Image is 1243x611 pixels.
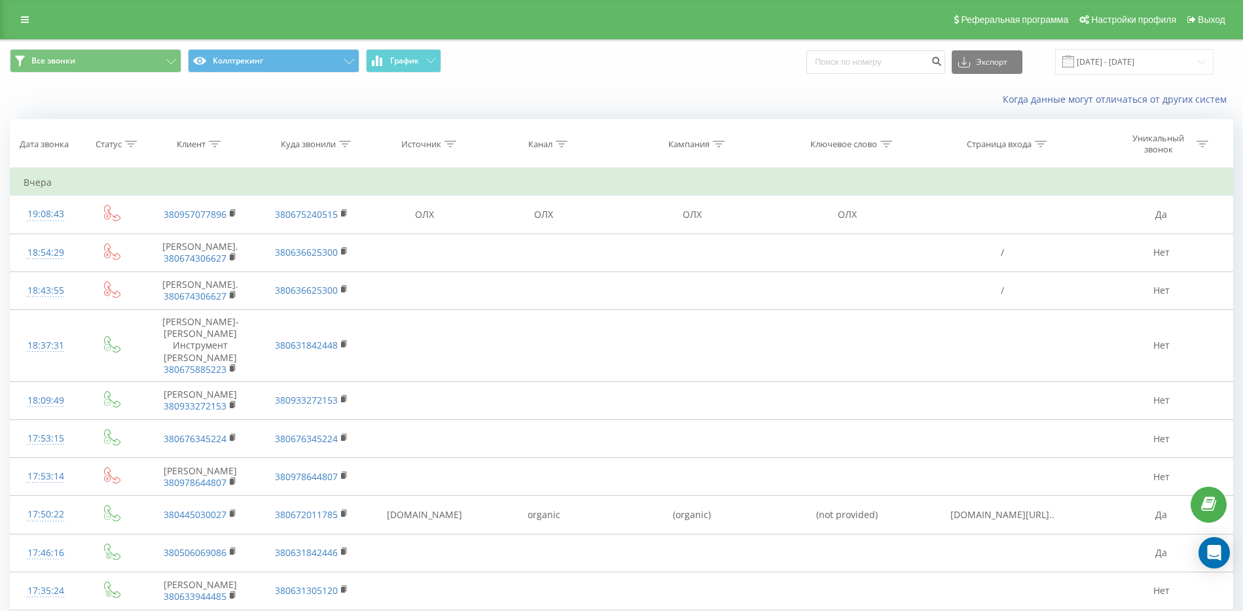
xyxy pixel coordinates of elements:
[275,246,338,258] a: 380636625300
[781,496,914,534] td: (not provided)
[275,394,338,406] a: 380933272153
[1198,14,1225,25] span: Выход
[1091,14,1176,25] span: Настройки профиля
[275,584,338,597] a: 380631305120
[177,139,206,150] div: Клиент
[806,50,945,74] input: Поиск по номеру
[1090,572,1233,610] td: Нет
[24,502,68,527] div: 17:50:22
[143,234,258,271] td: [PERSON_NAME].
[390,56,419,65] span: График
[668,139,710,150] div: Кампания
[164,363,226,375] a: 380675885223
[365,196,484,234] td: ОЛХ
[275,339,338,351] a: 380631842448
[20,139,69,150] div: Дата звонка
[1090,271,1233,309] td: Нет
[164,508,226,521] a: 380445030027
[1123,133,1193,155] div: Уникальный звонок
[143,309,258,381] td: [PERSON_NAME]-[PERSON_NAME] Инструмент [PERSON_NAME]
[24,578,68,604] div: 17:35:24
[1090,420,1233,458] td: Нет
[914,234,1091,271] td: /
[31,56,75,66] span: Все звонки
[275,470,338,483] a: 380978644807
[143,381,258,419] td: [PERSON_NAME]
[275,284,338,296] a: 380636625300
[484,496,603,534] td: organic
[1090,309,1233,381] td: Нет
[96,139,122,150] div: Статус
[781,196,914,234] td: ОЛХ
[967,139,1032,150] div: Страница входа
[10,169,1233,196] td: Вчера
[24,333,68,358] div: 18:37:31
[810,139,877,150] div: Ключевое слово
[1090,458,1233,496] td: Нет
[24,201,68,227] div: 19:08:43
[1090,534,1233,572] td: Да
[164,546,226,559] a: 380506069086
[164,252,226,264] a: 380674306627
[164,432,226,445] a: 380676345224
[188,49,359,73] button: Коллтрекинг
[281,139,336,150] div: Куда звонили
[1090,234,1233,271] td: Нет
[914,271,1091,309] td: /
[143,572,258,610] td: [PERSON_NAME]
[1090,496,1233,534] td: Да
[365,496,484,534] td: [DOMAIN_NAME]
[1090,381,1233,419] td: Нет
[164,476,226,489] a: 380978644807
[961,14,1068,25] span: Реферальная программа
[24,464,68,489] div: 17:53:14
[10,49,181,73] button: Все звонки
[164,208,226,220] a: 380957077896
[24,240,68,266] div: 18:54:29
[528,139,552,150] div: Канал
[143,458,258,496] td: [PERSON_NAME]
[275,508,338,521] a: 380672011785
[1198,537,1230,568] div: Open Intercom Messenger
[24,540,68,566] div: 17:46:16
[275,432,338,445] a: 380676345224
[164,290,226,302] a: 380674306627
[484,196,603,234] td: ОЛХ
[1003,93,1233,105] a: Когда данные могут отличаться от других систем
[603,196,781,234] td: ОЛХ
[603,496,781,534] td: (organic)
[1090,196,1233,234] td: Да
[24,426,68,451] div: 17:53:15
[401,139,441,150] div: Источник
[275,208,338,220] a: 380675240515
[366,49,441,73] button: График
[164,590,226,602] a: 380633944485
[950,508,1054,521] span: [DOMAIN_NAME][URL]..
[164,400,226,412] a: 380933272153
[24,278,68,304] div: 18:43:55
[952,50,1022,74] button: Экспорт
[24,388,68,413] div: 18:09:49
[275,546,338,559] a: 380631842446
[143,271,258,309] td: [PERSON_NAME].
